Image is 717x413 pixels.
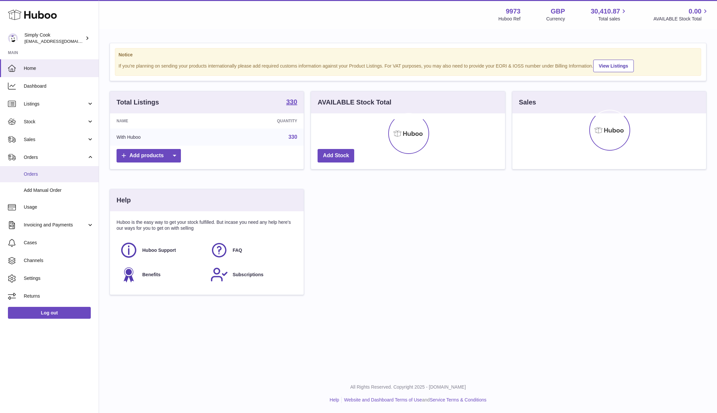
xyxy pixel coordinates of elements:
[210,241,294,259] a: FAQ
[120,266,204,283] a: Benefits
[24,136,87,143] span: Sales
[24,32,84,44] div: Simply Cook
[593,60,634,72] a: View Listings
[24,222,87,228] span: Invoicing and Payments
[233,272,263,278] span: Subscriptions
[104,384,712,390] p: All Rights Reserved. Copyright 2025 - [DOMAIN_NAME]
[8,307,91,319] a: Log out
[344,397,422,402] a: Website and Dashboard Terms of Use
[8,33,18,43] img: internalAdmin-9973@internal.huboo.com
[289,134,297,140] a: 330
[210,266,294,283] a: Subscriptions
[286,99,297,105] strong: 330
[506,7,521,16] strong: 9973
[318,98,391,107] h3: AVAILABLE Stock Total
[120,241,204,259] a: Huboo Support
[591,7,628,22] a: 30,410.87 Total sales
[24,187,94,193] span: Add Manual Order
[24,101,87,107] span: Listings
[498,16,521,22] div: Huboo Ref
[142,272,160,278] span: Benefits
[318,149,354,162] a: Add Stock
[117,219,297,232] p: Huboo is the easy way to get your stock fulfilled. But incase you need any help here's our ways f...
[117,149,181,162] a: Add products
[24,119,87,125] span: Stock
[598,16,628,22] span: Total sales
[330,397,339,402] a: Help
[24,240,94,246] span: Cases
[212,113,304,129] th: Quantity
[546,16,565,22] div: Currency
[24,39,97,44] span: [EMAIL_ADDRESS][DOMAIN_NAME]
[110,129,212,146] td: With Huboo
[117,98,159,107] h3: Total Listings
[233,247,242,253] span: FAQ
[24,293,94,299] span: Returns
[24,204,94,210] span: Usage
[519,98,536,107] h3: Sales
[24,275,94,281] span: Settings
[551,7,565,16] strong: GBP
[119,59,698,72] div: If you're planning on sending your products internationally please add required customs informati...
[653,16,709,22] span: AVAILABLE Stock Total
[286,99,297,106] a: 330
[591,7,620,16] span: 30,410.87
[24,171,94,177] span: Orders
[689,7,701,16] span: 0.00
[119,52,698,58] strong: Notice
[24,83,94,89] span: Dashboard
[142,247,176,253] span: Huboo Support
[24,65,94,72] span: Home
[24,257,94,264] span: Channels
[653,7,709,22] a: 0.00 AVAILABLE Stock Total
[342,397,486,403] li: and
[24,154,87,161] span: Orders
[110,113,212,129] th: Name
[117,196,131,205] h3: Help
[430,397,487,402] a: Service Terms & Conditions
